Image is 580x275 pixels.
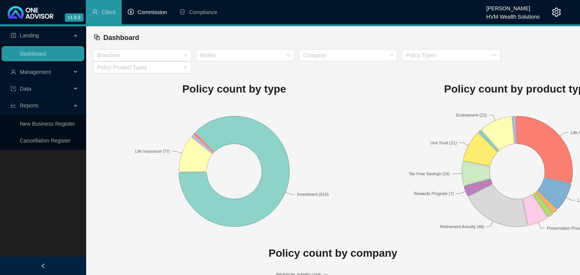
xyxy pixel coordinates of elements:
[440,224,485,229] text: Retirement Annuity (46)
[135,149,170,153] text: Life Insurance (77)
[11,103,16,108] span: line-chart
[486,2,540,10] div: [PERSON_NAME]
[40,263,46,269] span: left
[65,13,84,22] span: v1.9.9
[93,81,376,98] h1: Policy count by type
[297,192,329,197] text: Investment (616)
[20,51,46,57] a: Dashboard
[20,137,71,144] a: Cancellation Register
[93,245,573,262] h1: Policy count by company
[409,171,450,176] text: Tax Free Savings (16)
[20,69,51,75] span: Management
[103,34,139,42] span: Dashboard
[20,86,31,92] span: Data
[179,9,185,15] span: safety
[20,102,39,109] span: Reports
[128,9,134,15] span: dollar
[11,33,16,38] span: profile
[11,86,16,91] span: import
[102,9,116,15] span: Client
[552,8,561,17] span: setting
[189,9,217,15] span: Compliance
[20,32,39,38] span: Landing
[20,121,75,127] a: New Business Register
[138,9,167,15] span: Commission
[93,34,100,41] span: block
[11,69,16,75] span: user
[486,10,540,19] div: HVM Wealth Solutions
[8,6,53,19] img: 2df55531c6924b55f21c4cf5d4484680-logo-light.svg
[456,113,487,117] text: Endowment (22)
[414,191,454,196] text: Rewards Program (7)
[92,9,98,15] span: user
[431,140,457,145] text: Unit Trust (21)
